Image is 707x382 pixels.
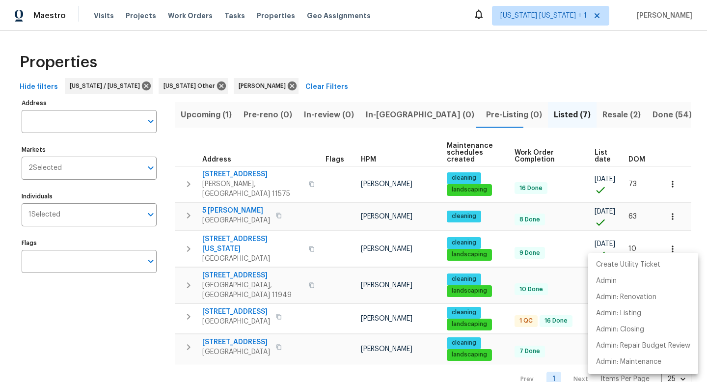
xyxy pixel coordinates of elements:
[596,292,656,302] p: Admin: Renovation
[596,260,660,270] p: Create Utility Ticket
[596,325,644,335] p: Admin: Closing
[596,276,617,286] p: Admin
[596,308,641,319] p: Admin: Listing
[596,357,661,367] p: Admin: Maintenance
[596,341,690,351] p: Admin: Repair Budget Review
